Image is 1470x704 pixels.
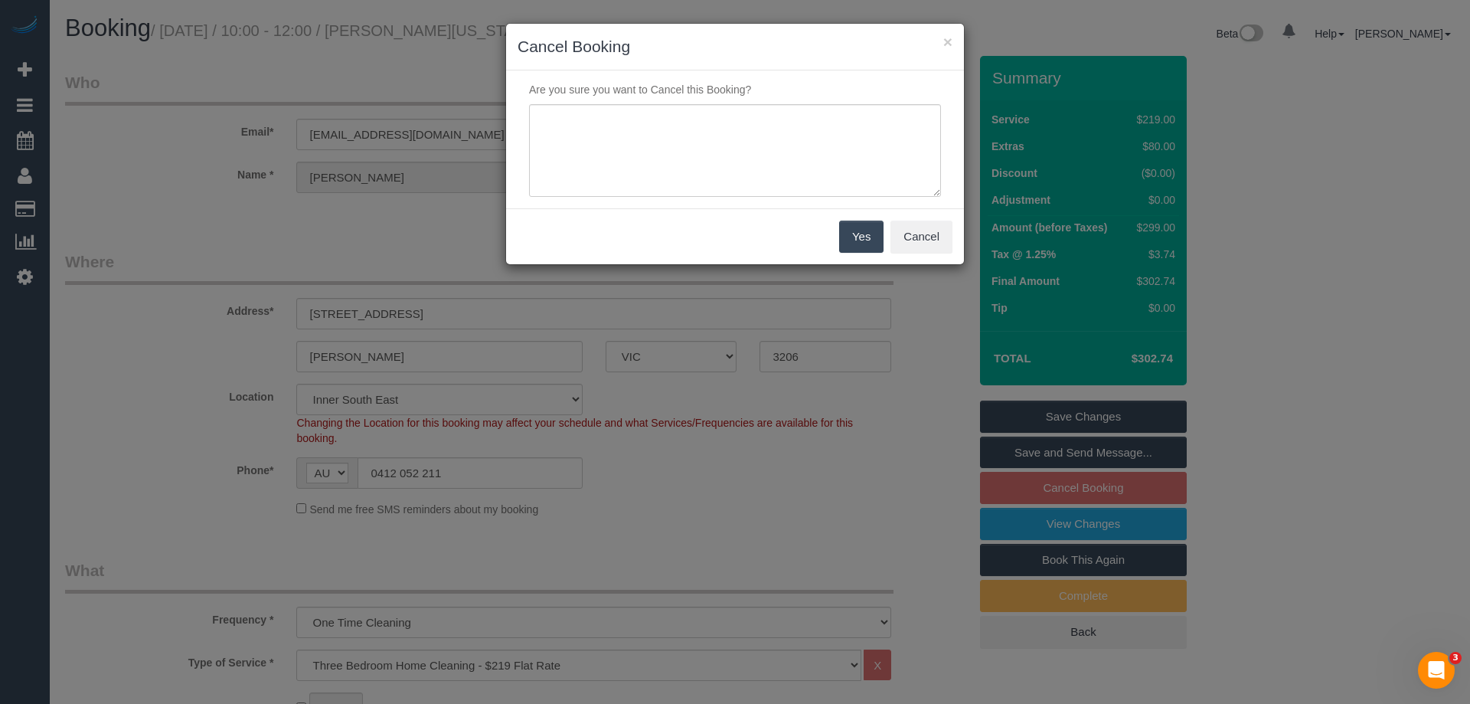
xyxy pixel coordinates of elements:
[1418,652,1455,689] iframe: Intercom live chat
[839,221,884,253] button: Yes
[518,82,952,97] p: Are you sure you want to Cancel this Booking?
[890,221,952,253] button: Cancel
[518,35,952,58] h3: Cancel Booking
[1449,652,1462,664] span: 3
[506,24,964,264] sui-modal: Cancel Booking
[943,34,952,50] button: ×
